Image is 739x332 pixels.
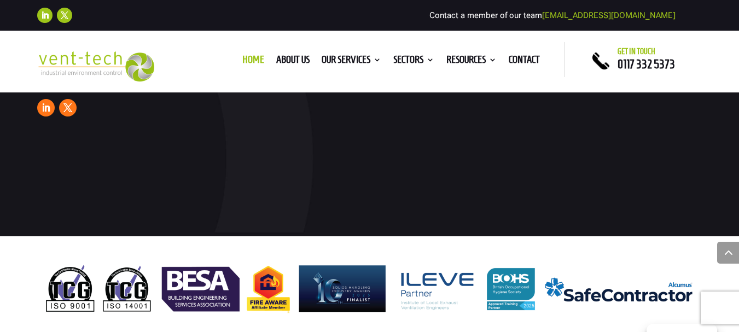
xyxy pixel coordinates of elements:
a: Sectors [393,56,434,68]
a: About us [276,56,310,68]
img: Email footer Apr 25 [37,258,702,320]
a: [EMAIL_ADDRESS][DOMAIN_NAME] [542,10,676,20]
a: Follow on X [57,8,72,23]
span: Get in touch [618,47,655,56]
a: Follow on LinkedIn [37,99,55,117]
a: Follow on X [59,99,77,117]
img: 2023-09-27T08_35_16.549ZVENT-TECH---Clear-background [37,51,154,81]
a: Resources [446,56,497,68]
a: Home [242,56,264,68]
a: Our Services [322,56,381,68]
a: 0117 332 5373 [618,57,675,71]
span: Contact a member of our team [429,10,676,20]
a: Follow on LinkedIn [37,8,53,23]
a: Contact [509,56,540,68]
